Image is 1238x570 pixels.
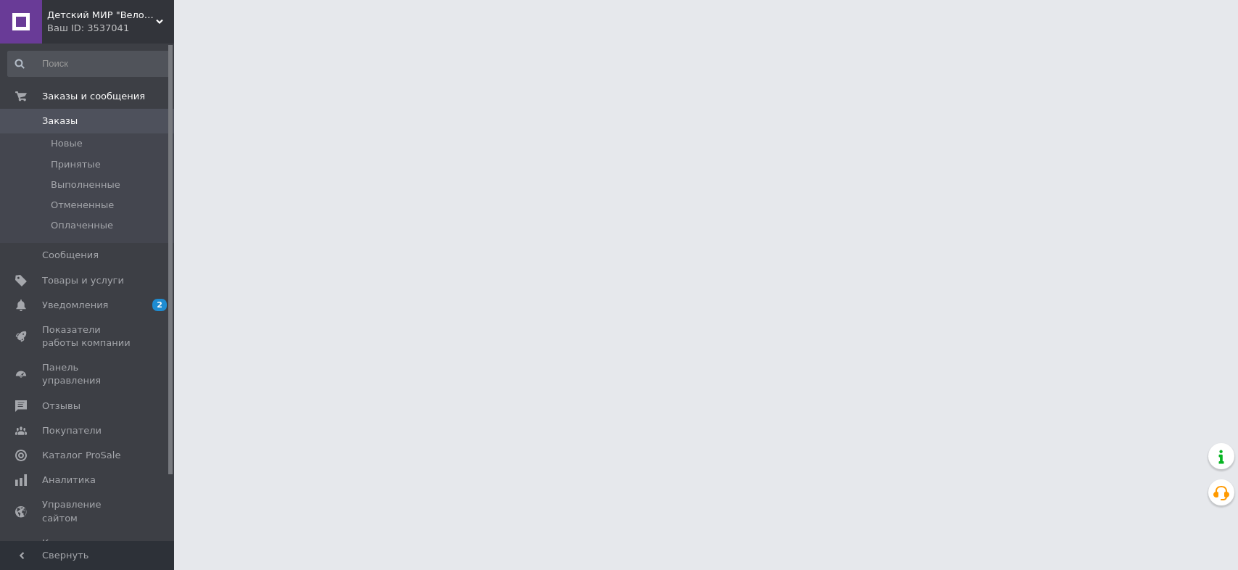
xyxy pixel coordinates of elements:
[7,51,170,77] input: Поиск
[51,178,120,191] span: Выполненные
[42,474,96,487] span: Аналитика
[51,137,83,150] span: Новые
[42,249,99,262] span: Сообщения
[47,22,174,35] div: Ваш ID: 3537041
[42,449,120,462] span: Каталог ProSale
[51,158,101,171] span: Принятые
[47,9,156,22] span: Детский МИР "Вело 7км"
[152,299,167,311] span: 2
[42,115,78,128] span: Заказы
[42,323,134,350] span: Показатели работы компании
[51,219,113,232] span: Оплаченные
[42,498,134,524] span: Управление сайтом
[42,424,102,437] span: Покупатели
[42,274,124,287] span: Товары и услуги
[42,537,134,563] span: Кошелек компании
[42,361,134,387] span: Панель управления
[51,199,114,212] span: Отмененные
[42,299,108,312] span: Уведомления
[42,90,145,103] span: Заказы и сообщения
[42,400,81,413] span: Отзывы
